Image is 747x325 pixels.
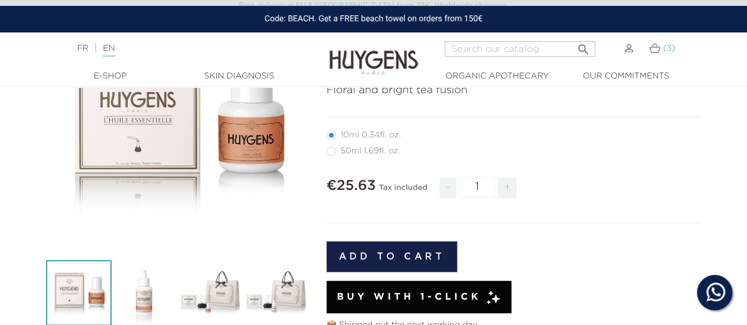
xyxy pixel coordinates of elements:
i:  [576,39,591,53]
label: 50ml 1.69fl. oz. [327,146,415,156]
a: EN [103,44,115,57]
span: - [439,178,456,198]
button: Add to cart [327,241,458,272]
p: Floral and bright tea fusion [327,83,702,99]
input: Search [445,41,595,57]
a: Skin Diagnosis [180,70,298,83]
input: Quantity [459,177,495,198]
div: | [71,41,302,55]
span: + [498,178,517,198]
a: Our commitments [567,70,685,83]
a: E-Shop [51,70,169,83]
a: Organic Apothecary [438,70,556,83]
img: Huygens [330,31,418,77]
span: (3) [663,44,676,52]
div: Tax included [379,175,428,207]
a: FR [77,44,88,52]
span: €25.63 [327,179,376,193]
a: (3) [649,44,675,53]
label: 10ml 0.34fl. oz. [327,130,415,140]
button:  [573,38,594,54]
